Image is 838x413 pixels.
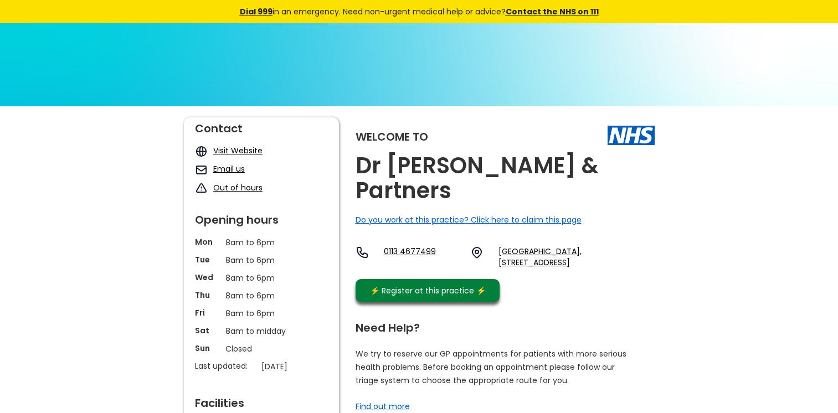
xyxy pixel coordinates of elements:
[164,6,674,18] div: in an emergency. Need non-urgent medical help or advice?
[225,307,297,319] p: 8am to 6pm
[356,131,428,142] div: Welcome to
[213,163,245,174] a: Email us
[225,343,297,355] p: Closed
[356,246,369,259] img: telephone icon
[356,317,644,333] div: Need Help?
[195,290,220,301] p: Thu
[195,236,220,247] p: Mon
[195,117,328,134] div: Contact
[498,246,654,268] a: [GEOGRAPHIC_DATA], [STREET_ADDRESS]
[240,6,273,17] a: Dial 999
[195,343,220,354] p: Sun
[225,272,297,284] p: 8am to 6pm
[470,246,484,259] img: practice location icon
[608,126,655,144] img: The NHS logo
[195,145,208,158] img: globe icon
[195,272,220,283] p: Wed
[356,279,500,302] a: ⚡️ Register at this practice ⚡️
[195,254,220,265] p: Tue
[195,307,220,318] p: Fri
[213,145,263,156] a: Visit Website
[195,360,256,371] p: Last updated:
[356,214,582,225] a: Do you work at this practice? Click here to claim this page
[225,325,297,337] p: 8am to midday
[356,347,627,387] p: We try to reserve our GP appointments for patients with more serious health problems. Before book...
[356,401,410,412] a: Find out more
[506,6,599,17] a: Contact the NHS on 111
[195,182,208,195] img: exclamation icon
[225,290,297,302] p: 8am to 6pm
[261,360,333,373] p: [DATE]
[225,236,297,249] p: 8am to 6pm
[195,163,208,176] img: mail icon
[225,254,297,266] p: 8am to 6pm
[356,153,655,203] h2: Dr [PERSON_NAME] & Partners
[384,246,462,268] a: 0113 4677499
[213,182,263,193] a: Out of hours
[195,392,328,409] div: Facilities
[364,285,492,297] div: ⚡️ Register at this practice ⚡️
[195,209,328,225] div: Opening hours
[195,325,220,336] p: Sat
